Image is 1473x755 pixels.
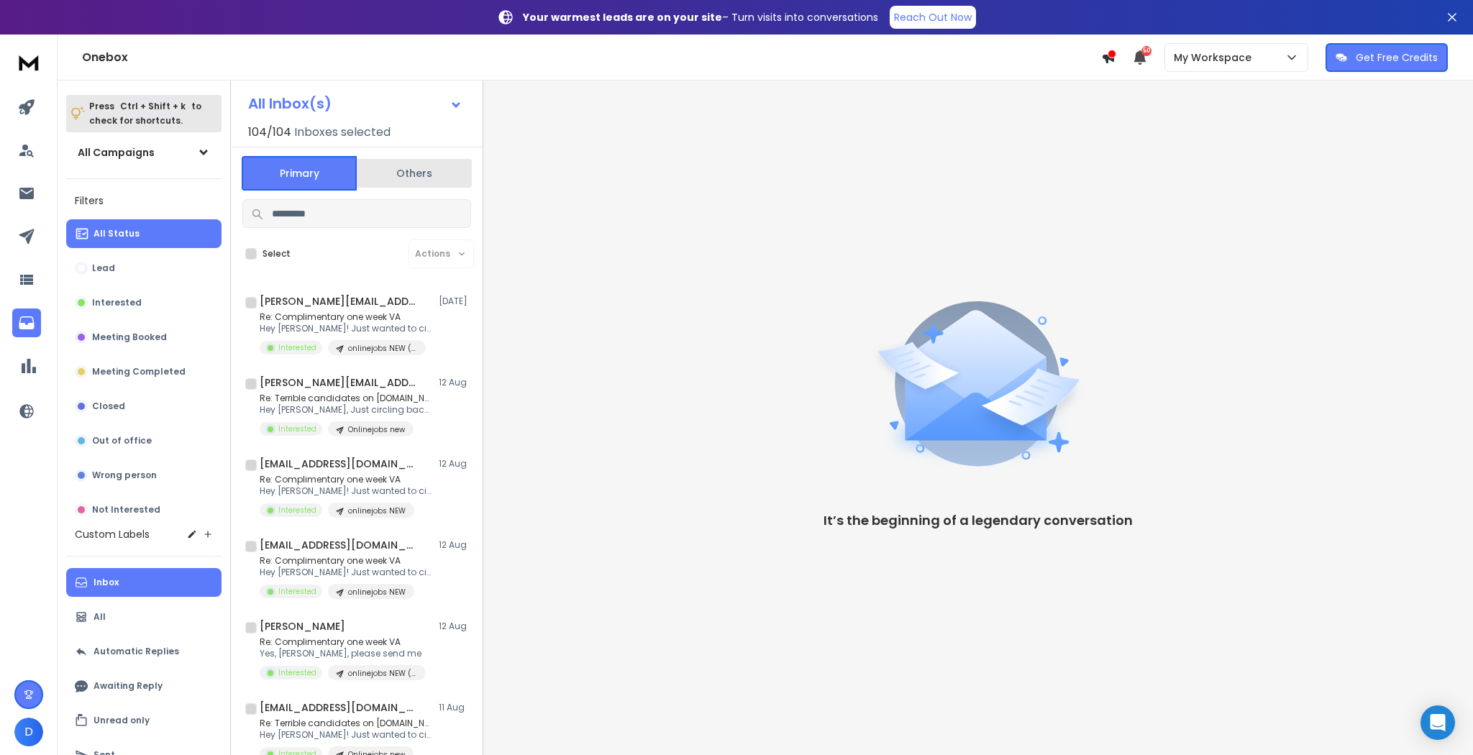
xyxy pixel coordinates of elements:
p: Re: Terrible candidates on [DOMAIN_NAME] [260,393,432,404]
h1: [PERSON_NAME][EMAIL_ADDRESS][DOMAIN_NAME] [260,375,418,390]
a: Reach Out Now [890,6,976,29]
h3: Filters [66,191,222,211]
h1: All Campaigns [78,145,155,160]
h1: [EMAIL_ADDRESS][DOMAIN_NAME] [260,700,418,715]
button: All Inbox(s) [237,89,474,118]
div: Open Intercom Messenger [1420,705,1455,740]
span: Ctrl + Shift + k [118,98,188,114]
p: 12 Aug [439,621,471,632]
p: onlinejobs NEW [348,505,406,516]
p: onlinejobs NEW [348,587,406,598]
p: Interested [278,667,316,678]
h3: Inboxes selected [294,124,391,141]
button: Meeting Completed [66,357,222,386]
button: Not Interested [66,495,222,524]
p: [DATE] [439,296,471,307]
p: Press to check for shortcuts. [89,99,201,128]
h1: All Inbox(s) [248,96,332,111]
p: Interested [278,424,316,434]
p: Wrong person [92,470,157,481]
button: Meeting Booked [66,323,222,352]
p: 11 Aug [439,702,471,713]
button: Inbox [66,568,222,597]
button: All [66,603,222,631]
p: Unread only [94,715,150,726]
label: Select [263,248,291,260]
p: Interested [278,505,316,516]
span: 50 [1141,46,1152,56]
button: Primary [242,156,357,191]
p: onlinejobs NEW ([PERSON_NAME] add to this one) [348,668,417,679]
p: Inbox [94,577,119,588]
p: Interested [278,342,316,353]
p: Interested [278,586,316,597]
h3: Custom Labels [75,527,150,541]
button: Out of office [66,426,222,455]
p: Hey [PERSON_NAME]! Just wanted to circle back [260,323,432,334]
h1: [EMAIL_ADDRESS][DOMAIN_NAME] [260,457,418,471]
button: Awaiting Reply [66,672,222,700]
h1: [PERSON_NAME][EMAIL_ADDRESS][DOMAIN_NAME] [260,294,418,308]
p: Hey [PERSON_NAME], Just circling back. Were [260,404,432,416]
p: Re: Complimentary one week VA [260,555,432,567]
button: Others [357,157,472,189]
span: 104 / 104 [248,124,291,141]
p: Re: Complimentary one week VA [260,636,426,648]
h1: [PERSON_NAME] [260,619,345,633]
p: Closed [92,401,125,412]
strong: Your warmest leads are on your site [523,10,722,24]
h1: Onebox [82,49,1101,66]
p: Onlinejobs new [348,424,405,435]
p: Re: Complimentary one week VA [260,474,432,485]
p: Not Interested [92,504,160,516]
button: Lead [66,254,222,283]
h1: [EMAIL_ADDRESS][DOMAIN_NAME] [260,538,418,552]
p: Yes, [PERSON_NAME], please send me [260,648,426,659]
button: All Status [66,219,222,248]
p: Awaiting Reply [94,680,163,692]
button: Interested [66,288,222,317]
p: It’s the beginning of a legendary conversation [824,511,1133,531]
p: Automatic Replies [94,646,179,657]
p: 12 Aug [439,539,471,551]
button: Automatic Replies [66,637,222,666]
p: Re: Terrible candidates on [DOMAIN_NAME] [260,718,432,729]
button: D [14,718,43,746]
button: Closed [66,392,222,421]
button: Unread only [66,706,222,735]
p: All Status [94,228,140,239]
p: Interested [92,297,142,308]
p: Meeting Completed [92,366,186,377]
p: Hey [PERSON_NAME]! Just wanted to circle [260,567,432,578]
p: Re: Complimentary one week VA [260,311,432,323]
p: Lead [92,262,115,274]
button: All Campaigns [66,138,222,167]
p: My Workspace [1174,50,1257,65]
p: All [94,611,106,623]
p: 12 Aug [439,377,471,388]
p: – Turn visits into conversations [523,10,878,24]
p: Get Free Credits [1356,50,1438,65]
p: onlinejobs NEW ([PERSON_NAME] add to this one) [348,343,417,354]
p: 12 Aug [439,458,471,470]
p: Meeting Booked [92,331,167,343]
p: Hey [PERSON_NAME]! Just wanted to circle back [260,729,432,741]
p: Reach Out Now [894,10,972,24]
button: Get Free Credits [1326,43,1448,72]
img: logo [14,49,43,75]
button: Wrong person [66,461,222,490]
p: Out of office [92,435,152,447]
p: Hey [PERSON_NAME]! Just wanted to circle [260,485,432,497]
